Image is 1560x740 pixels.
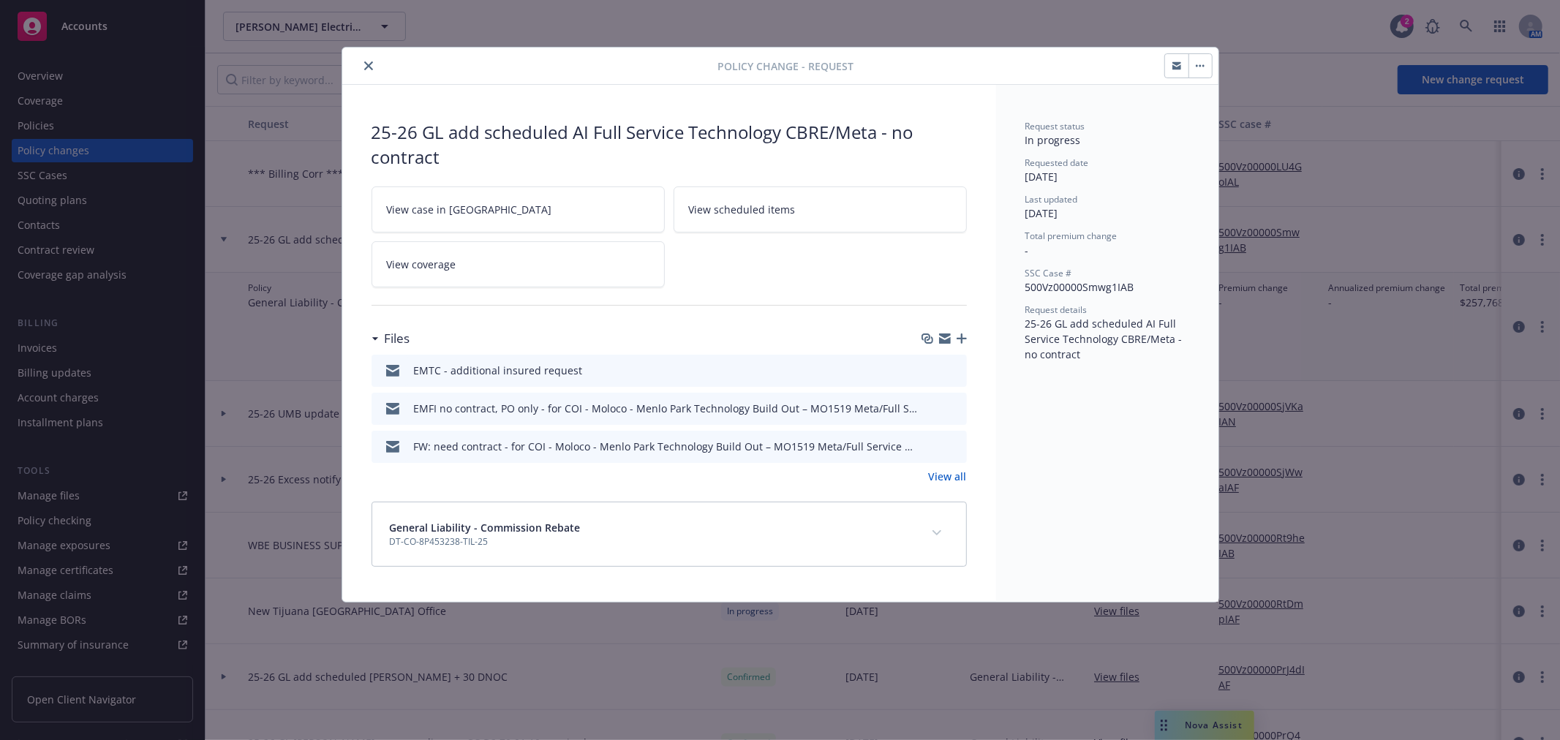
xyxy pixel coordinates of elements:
[390,535,581,548] span: DT-CO-8P453238-TIL-25
[948,401,961,416] button: preview file
[1025,170,1058,184] span: [DATE]
[689,202,796,217] span: View scheduled items
[718,58,854,74] span: Policy change - Request
[929,469,967,484] a: View all
[924,439,936,454] button: download file
[925,521,949,545] button: expand content
[372,186,665,233] a: View case in [GEOGRAPHIC_DATA]
[674,186,967,233] a: View scheduled items
[1025,267,1072,279] span: SSC Case #
[948,439,961,454] button: preview file
[1025,193,1078,205] span: Last updated
[1025,317,1186,361] span: 25-26 GL add scheduled AI Full Service Technology CBRE/Meta - no contract
[1025,243,1029,257] span: -
[1025,206,1058,220] span: [DATE]
[924,363,936,378] button: download file
[414,401,919,416] div: EMFI no contract, PO only - for COI - Moloco - Menlo Park Technology Build Out – MO1519 Meta/Full...
[924,401,936,416] button: download file
[948,363,961,378] button: preview file
[1025,120,1085,132] span: Request status
[414,363,583,378] div: EMTC - additional insured request
[390,520,581,535] span: General Liability - Commission Rebate
[387,202,552,217] span: View case in [GEOGRAPHIC_DATA]
[385,329,410,348] h3: Files
[372,329,410,348] div: Files
[387,257,456,272] span: View coverage
[1025,133,1081,147] span: In progress
[372,241,665,287] a: View coverage
[414,439,919,454] div: FW: need contract - for COI - Moloco - Menlo Park Technology Build Out – MO1519 Meta/Full Service...
[1025,303,1088,316] span: Request details
[1025,230,1118,242] span: Total premium change
[1025,156,1089,169] span: Requested date
[372,120,967,169] div: 25-26 GL add scheduled AI Full Service Technology CBRE/Meta - no contract
[372,502,966,566] div: General Liability - Commission RebateDT-CO-8P453238-TIL-25expand content
[1025,280,1134,294] span: 500Vz00000Smwg1IAB
[360,57,377,75] button: close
